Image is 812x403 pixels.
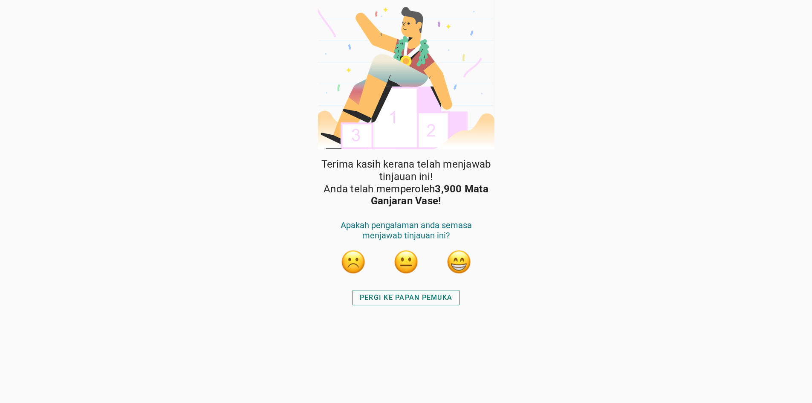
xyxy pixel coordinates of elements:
[317,158,496,183] span: Terima kasih kerana telah menjawab tinjauan ini!
[360,293,452,303] div: PERGI KE PAPAN PEMUKA
[371,183,488,207] strong: 3,900 Mata Ganjaran Vase!
[317,183,496,208] span: Anda telah memperoleh
[353,290,459,305] button: PERGI KE PAPAN PEMUKA
[327,220,485,249] div: Apakah pengalaman anda semasa menjawab tinjauan ini?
